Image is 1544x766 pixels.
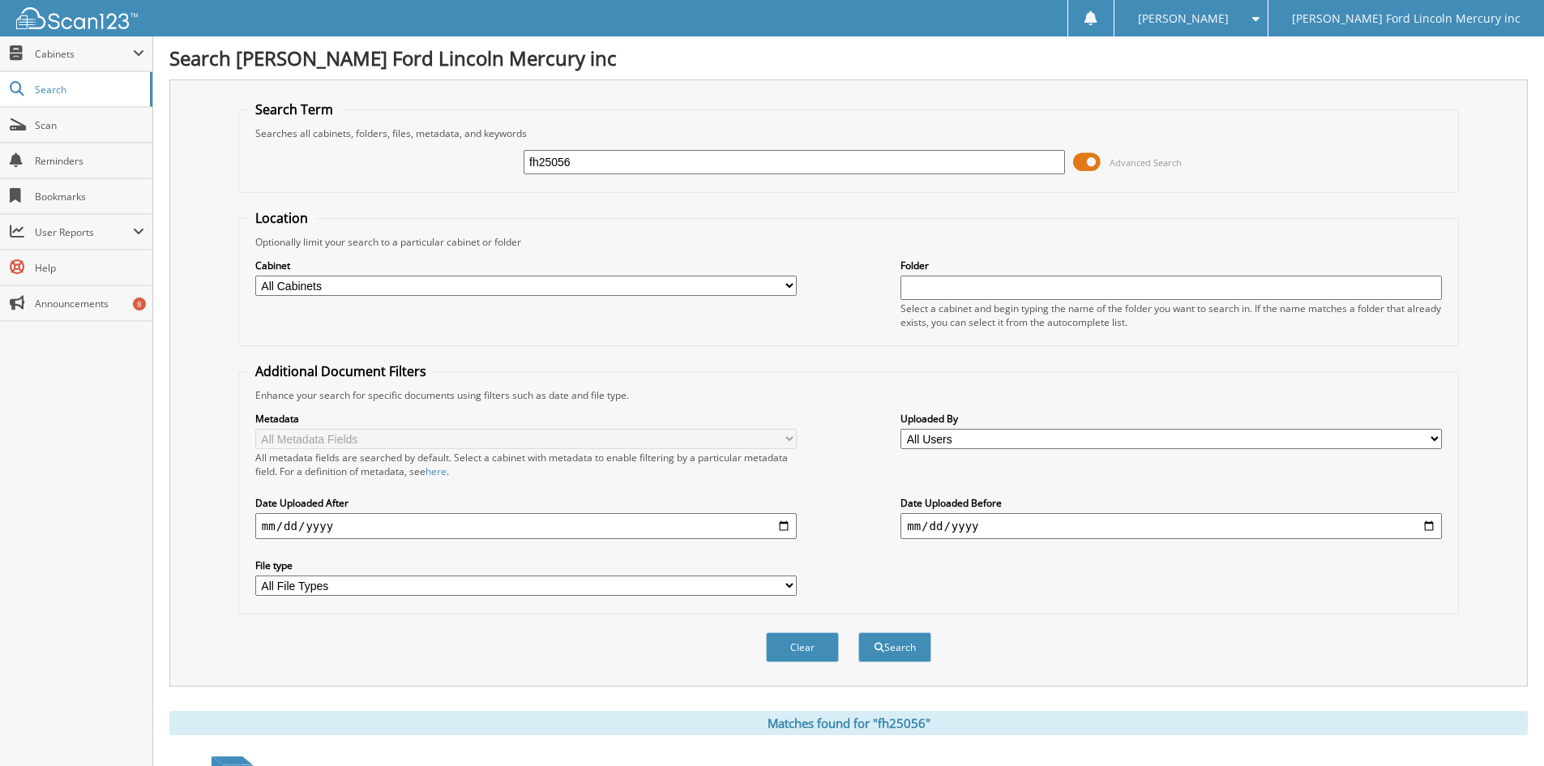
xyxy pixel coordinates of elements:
div: All metadata fields are searched by default. Select a cabinet with metadata to enable filtering b... [255,451,797,478]
legend: Location [247,209,316,227]
legend: Search Term [247,101,341,118]
a: here [426,464,447,478]
input: start [255,513,797,539]
label: Date Uploaded Before [900,496,1442,510]
input: end [900,513,1442,539]
div: Enhance your search for specific documents using filters such as date and file type. [247,388,1450,402]
label: Date Uploaded After [255,496,797,510]
span: Advanced Search [1110,156,1182,169]
span: Cabinets [35,47,133,61]
span: Help [35,261,144,275]
button: Clear [766,632,839,662]
div: Searches all cabinets, folders, files, metadata, and keywords [247,126,1450,140]
span: Search [35,83,142,96]
div: Select a cabinet and begin typing the name of the folder you want to search in. If the name match... [900,302,1442,329]
div: 8 [133,297,146,310]
span: Announcements [35,297,144,310]
h1: Search [PERSON_NAME] Ford Lincoln Mercury inc [169,45,1528,71]
button: Search [858,632,931,662]
span: Scan [35,118,144,132]
span: Reminders [35,154,144,168]
span: User Reports [35,225,133,239]
span: [PERSON_NAME] [1138,14,1229,24]
label: File type [255,558,797,572]
span: [PERSON_NAME] Ford Lincoln Mercury inc [1292,14,1520,24]
label: Cabinet [255,259,797,272]
div: Matches found for "fh25056" [169,711,1528,735]
label: Folder [900,259,1442,272]
span: Bookmarks [35,190,144,203]
legend: Additional Document Filters [247,362,434,380]
label: Metadata [255,412,797,426]
label: Uploaded By [900,412,1442,426]
img: scan123-logo-white.svg [16,7,138,29]
div: Optionally limit your search to a particular cabinet or folder [247,235,1450,249]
